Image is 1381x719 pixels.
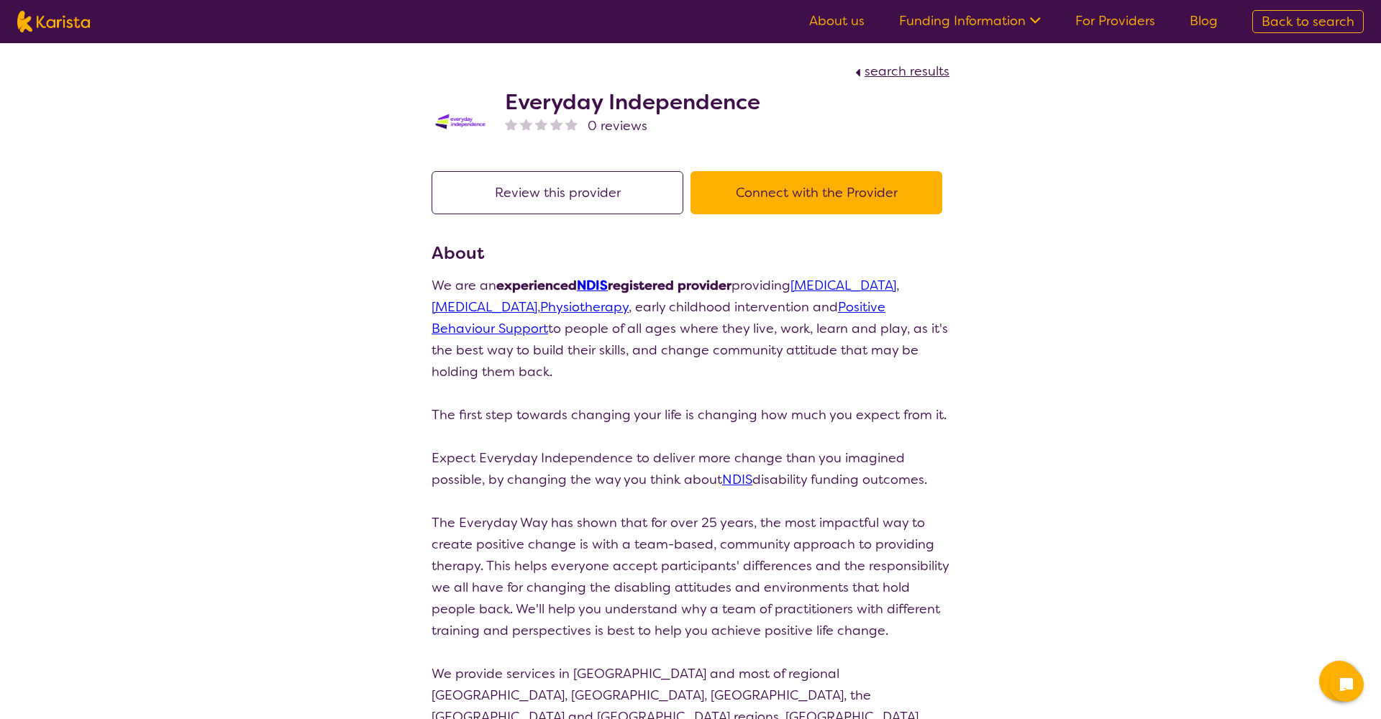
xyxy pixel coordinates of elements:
a: search results [852,63,949,80]
a: For Providers [1075,12,1155,29]
img: Karista logo [17,11,90,32]
a: Review this provider [432,184,690,201]
a: [MEDICAL_DATA] [432,298,537,316]
img: nonereviewstar [520,118,532,130]
a: Back to search [1252,10,1364,33]
a: Connect with the Provider [690,184,949,201]
p: The first step towards changing your life is changing how much you expect from it. [432,404,949,426]
a: Funding Information [899,12,1041,29]
a: NDIS [577,277,608,294]
a: About us [809,12,865,29]
img: kdssqoqrr0tfqzmv8ac0.png [432,110,489,133]
p: We are an providing , , , early childhood intervention and to people of all ages where they live,... [432,275,949,383]
button: Review this provider [432,171,683,214]
span: 0 reviews [588,115,647,137]
p: Expect Everyday Independence to deliver more change than you imagined possible, by changing the w... [432,447,949,490]
a: Blog [1190,12,1218,29]
span: Back to search [1262,13,1354,30]
a: NDIS [722,471,752,488]
h2: Everyday Independence [505,89,760,115]
img: nonereviewstar [565,118,578,130]
p: The Everyday Way has shown that for over 25 years, the most impactful way to create positive chan... [432,512,949,641]
a: [MEDICAL_DATA] [790,277,896,294]
span: search results [865,63,949,80]
button: Connect with the Provider [690,171,942,214]
a: Physiotherapy [540,298,629,316]
strong: experienced registered provider [496,277,731,294]
img: nonereviewstar [505,118,517,130]
img: nonereviewstar [535,118,547,130]
button: Channel Menu [1319,661,1359,701]
h3: About [432,240,949,266]
img: nonereviewstar [550,118,562,130]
